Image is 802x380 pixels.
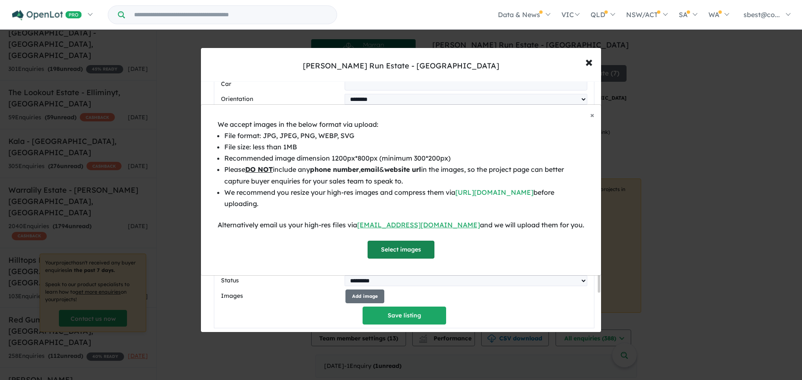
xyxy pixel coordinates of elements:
[384,165,421,174] b: website url
[218,119,584,130] div: We accept images in the below format via upload:
[224,187,584,209] li: We recommend you resize your high-res images and compress them via before uploading.
[455,188,533,196] a: [URL][DOMAIN_NAME]
[245,165,273,174] u: DO NOT
[357,221,480,229] a: [EMAIL_ADDRESS][DOMAIN_NAME]
[224,164,584,186] li: Please include any , & in the images, so the project page can better capture buyer enquiries for ...
[360,165,379,174] b: email
[590,110,594,120] span: ×
[218,219,584,231] div: Alternatively email us your high-res files via and we will upload them for you.
[127,6,335,24] input: Try estate name, suburb, builder or developer
[224,141,584,153] li: File size: less than 1MB
[12,10,82,20] img: Openlot PRO Logo White
[224,130,584,141] li: File format: JPG, JPEG, PNG, WEBP, SVG
[224,153,584,164] li: Recommended image dimension 1200px*800px (minimum 300*200px)
[368,241,434,259] button: Select images
[744,10,780,19] span: sbest@co...
[310,165,359,174] b: phone number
